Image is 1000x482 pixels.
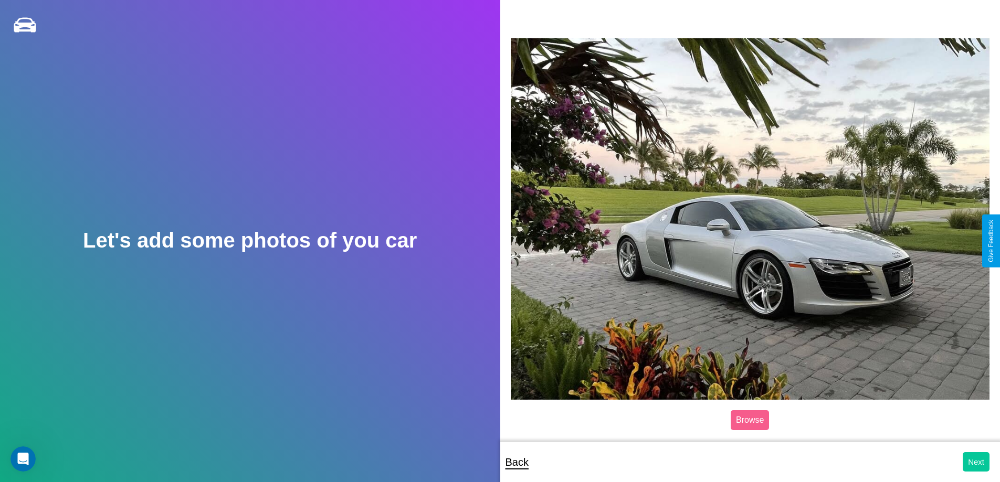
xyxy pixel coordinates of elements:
[83,229,417,252] h2: Let's add some photos of you car
[987,220,995,262] div: Give Feedback
[506,453,529,472] p: Back
[10,446,36,472] iframe: Intercom live chat
[511,38,990,399] img: posted
[731,410,769,430] label: Browse
[963,452,990,472] button: Next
